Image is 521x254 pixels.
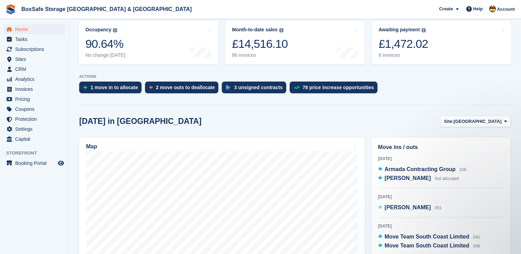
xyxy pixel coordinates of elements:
[79,21,218,64] a: Occupancy 90.64% No change [DATE]
[3,134,65,144] a: menu
[378,165,467,174] a: Armada Contracting Group 026
[279,28,283,32] img: icon-info-grey-7440780725fd019a000dd9b08b2336e03edf1995a4989e88bcd33f0948082b44.svg
[6,150,69,157] span: Storefront
[440,116,511,127] button: Site: [GEOGRAPHIC_DATA]
[15,64,56,74] span: CRM
[3,24,65,34] a: menu
[15,114,56,124] span: Protection
[378,174,459,183] a: [PERSON_NAME] Not allocated
[15,54,56,64] span: Sites
[378,242,480,251] a: Move Team South Coast Limited 046
[113,28,117,32] img: icon-info-grey-7440780725fd019a000dd9b08b2336e03edf1995a4989e88bcd33f0948082b44.svg
[91,85,138,90] div: 1 move in to allocate
[378,143,504,151] h2: Move ins / outs
[15,134,56,144] span: Capital
[15,124,56,134] span: Settings
[222,82,290,97] a: 3 unsigned contracts
[385,175,431,181] span: [PERSON_NAME]
[378,223,504,229] div: [DATE]
[3,84,65,94] a: menu
[303,85,374,90] div: 78 price increase opportunities
[435,205,441,210] span: 051
[232,27,278,33] div: Month-to-date sales
[378,156,504,162] div: [DATE]
[372,21,511,64] a: Awaiting payment £1,472.02 8 invoices
[234,85,283,90] div: 3 unsigned contracts
[3,124,65,134] a: menu
[473,244,480,248] span: 046
[454,118,501,125] span: [GEOGRAPHIC_DATA]
[378,37,428,51] div: £1,472.02
[459,167,466,172] span: 026
[226,85,231,89] img: contract_signature_icon-13c848040528278c33f63329250d36e43548de30e8caae1d1a13099fd9432cc5.svg
[79,82,145,97] a: 1 move in to allocate
[378,27,420,33] div: Awaiting payment
[15,104,56,114] span: Coupons
[385,243,469,248] span: Move Team South Coast Limited
[86,144,97,150] h2: Map
[85,27,111,33] div: Occupancy
[3,158,65,168] a: menu
[145,82,222,97] a: 2 move outs to deallocate
[3,54,65,64] a: menu
[473,6,483,12] span: Help
[3,104,65,114] a: menu
[15,94,56,104] span: Pricing
[3,94,65,104] a: menu
[497,6,515,13] span: Account
[15,74,56,84] span: Analytics
[15,34,56,44] span: Tasks
[15,84,56,94] span: Invoices
[294,86,299,89] img: price_increase_opportunities-93ffe204e8149a01c8c9dc8f82e8f89637d9d84a8eef4429ea346261dce0b2c0.svg
[57,159,65,167] a: Preview store
[149,85,153,89] img: move_outs_to_deallocate_icon-f764333ba52eb49d3ac5e1228854f67142a1ed5810a6f6cc68b1a99e826820c5.svg
[290,82,381,97] a: 78 price increase opportunities
[79,117,201,126] h2: [DATE] in [GEOGRAPHIC_DATA]
[435,176,459,181] span: Not allocated
[444,118,454,125] span: Site:
[473,235,480,240] span: 041
[15,44,56,54] span: Subscriptions
[385,166,456,172] span: Armada Contracting Group
[156,85,215,90] div: 2 move outs to deallocate
[15,24,56,34] span: Home
[19,3,195,15] a: BoxSafe Storage [GEOGRAPHIC_DATA] & [GEOGRAPHIC_DATA]
[15,158,56,168] span: Booking Portal
[378,233,480,242] a: Move Team South Coast Limited 041
[3,74,65,84] a: menu
[85,37,125,51] div: 90.64%
[421,28,426,32] img: icon-info-grey-7440780725fd019a000dd9b08b2336e03edf1995a4989e88bcd33f0948082b44.svg
[378,203,442,212] a: [PERSON_NAME] 051
[79,74,511,79] p: ACTIONS
[232,52,288,58] div: 86 invoices
[378,52,428,58] div: 8 invoices
[3,44,65,54] a: menu
[232,37,288,51] div: £14,516.10
[489,6,496,12] img: Kim
[378,194,504,200] div: [DATE]
[439,6,453,12] span: Create
[385,204,431,210] span: [PERSON_NAME]
[6,4,16,14] img: stora-icon-8386f47178a22dfd0bd8f6a31ec36ba5ce8667c1dd55bd0f319d3a0aa187defe.svg
[3,114,65,124] a: menu
[225,21,365,64] a: Month-to-date sales £14,516.10 86 invoices
[385,234,469,240] span: Move Team South Coast Limited
[3,34,65,44] a: menu
[85,52,125,58] div: No change [DATE]
[83,85,87,89] img: move_ins_to_allocate_icon-fdf77a2bb77ea45bf5b3d319d69a93e2d87916cf1d5bf7949dd705db3b84f3ca.svg
[3,64,65,74] a: menu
